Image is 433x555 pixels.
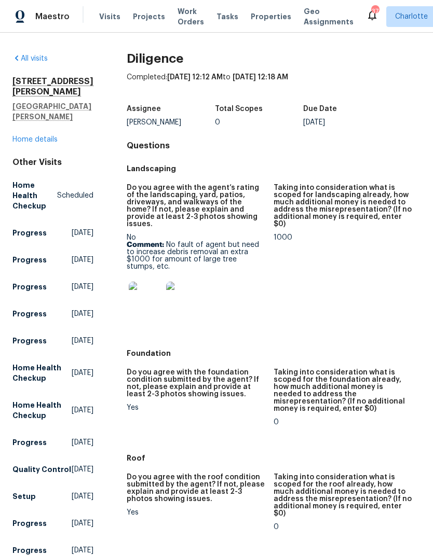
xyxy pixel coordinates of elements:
[12,176,93,215] a: Home Health CheckupScheduled
[12,400,72,421] h5: Home Health Checkup
[12,487,93,506] a: Setup[DATE]
[303,105,337,113] h5: Due Date
[72,309,93,319] span: [DATE]
[72,368,93,378] span: [DATE]
[72,518,93,529] span: [DATE]
[127,72,421,99] div: Completed: to
[12,251,93,269] a: Progress[DATE]
[127,241,265,270] p: No fault of agent but need to increase debris removal an extra $1000 for amount of large tree stu...
[127,184,265,228] h5: Do you agree with the agent’s rating of the landscaping, yard, patios, driveways, and walkways of...
[127,234,265,321] div: No
[12,396,93,425] a: Home Health Checkup[DATE]
[12,136,58,143] a: Home details
[127,453,421,463] h5: Roof
[72,437,93,448] span: [DATE]
[303,119,391,126] div: [DATE]
[12,304,93,323] a: Progress[DATE]
[178,6,204,27] span: Work Orders
[127,509,265,516] div: Yes
[12,228,47,238] h5: Progress
[274,523,412,531] div: 0
[72,255,93,265] span: [DATE]
[72,228,93,238] span: [DATE]
[12,363,72,383] h5: Home Health Checkup
[72,336,93,346] span: [DATE]
[12,309,47,319] h5: Progress
[12,464,71,475] h5: Quality Control
[127,241,164,248] b: Comment:
[127,348,421,358] h5: Foundation
[72,405,93,415] span: [DATE]
[12,331,93,350] a: Progress[DATE]
[12,491,36,502] h5: Setup
[12,55,48,62] a: All visits
[99,11,120,22] span: Visits
[127,105,161,113] h5: Assignee
[251,11,291,22] span: Properties
[12,157,93,168] div: Other Visits
[127,404,265,411] div: Yes
[127,474,265,503] h5: Do you agree with the roof condition submitted by the agent? If not, please explain and provide a...
[57,190,93,201] span: Scheduled
[274,369,412,412] h5: Taking into consideration what is scoped for the foundation already, how much additional money is...
[72,282,93,292] span: [DATE]
[233,74,288,81] span: [DATE] 12:18 AM
[12,282,47,292] h5: Progress
[304,6,354,27] span: Geo Assignments
[12,255,47,265] h5: Progress
[274,419,412,426] div: 0
[12,518,47,529] h5: Progress
[127,119,215,126] div: [PERSON_NAME]
[12,277,93,296] a: Progress[DATE]
[133,11,165,22] span: Projects
[215,105,263,113] h5: Total Scopes
[72,491,93,502] span: [DATE]
[274,474,412,517] h5: Taking into consideration what is scoped for the roof already, how much additional money is neede...
[12,180,57,211] h5: Home Health Checkup
[371,6,378,17] div: 37
[12,514,93,533] a: Progress[DATE]
[12,358,93,387] a: Home Health Checkup[DATE]
[395,11,428,22] span: Charlotte
[127,53,421,64] h2: Diligence
[127,163,421,174] h5: Landscaping
[12,224,93,242] a: Progress[DATE]
[72,464,93,475] span: [DATE]
[35,11,70,22] span: Maestro
[12,433,93,452] a: Progress[DATE]
[215,119,303,126] div: 0
[216,13,238,20] span: Tasks
[167,74,223,81] span: [DATE] 12:12 AM
[127,141,421,151] h4: Questions
[274,184,412,228] h5: Taking into consideration what is scoped for landscaping already, how much additional money is ne...
[274,234,412,241] div: 1000
[127,369,265,398] h5: Do you agree with the foundation condition submitted by the agent? If not, please explain and pro...
[12,437,47,448] h5: Progress
[12,336,47,346] h5: Progress
[12,460,93,479] a: Quality Control[DATE]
